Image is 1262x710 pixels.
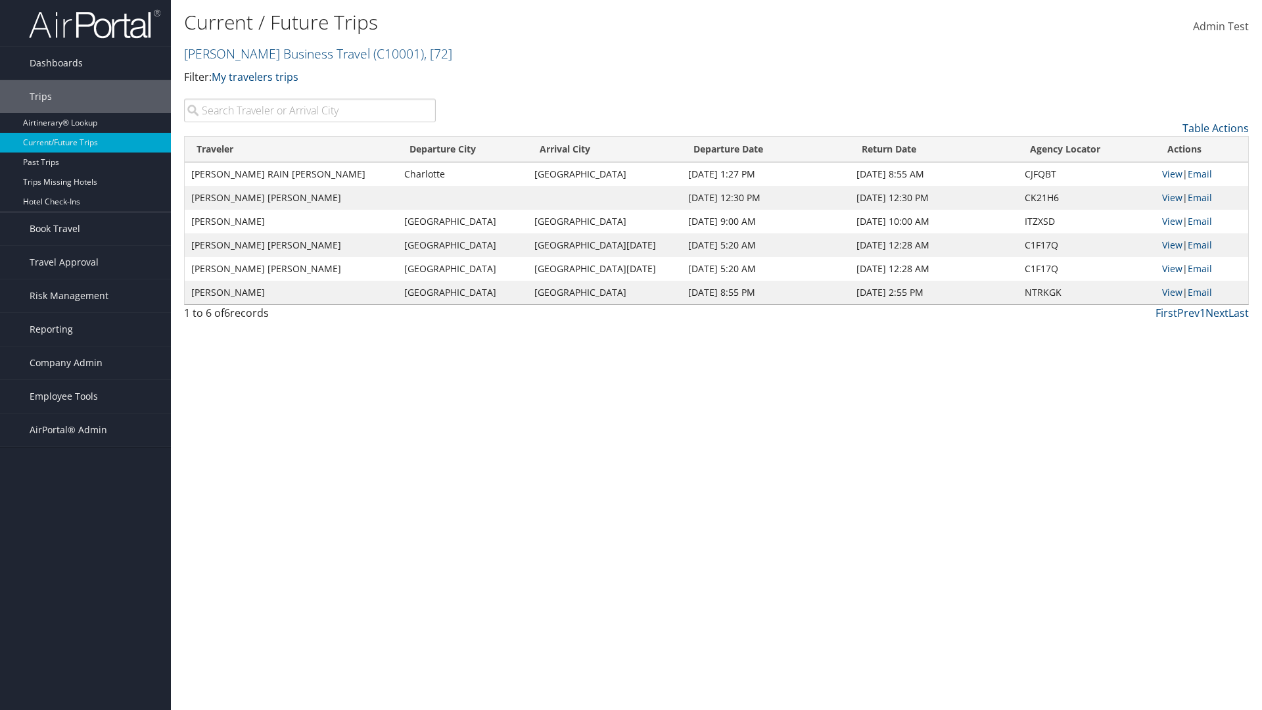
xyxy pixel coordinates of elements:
span: Reporting [30,313,73,346]
td: [DATE] 12:28 AM [850,257,1018,281]
a: My travelers trips [212,70,298,84]
td: [GEOGRAPHIC_DATA] [398,233,528,257]
span: Company Admin [30,346,103,379]
a: First [1156,306,1177,320]
th: Departure Date: activate to sort column descending [682,137,850,162]
a: Email [1188,191,1212,204]
td: [DATE] 9:00 AM [682,210,850,233]
td: [DATE] 5:20 AM [682,233,850,257]
span: ( C10001 ) [373,45,424,62]
th: Actions [1156,137,1248,162]
td: [DATE] 10:00 AM [850,210,1018,233]
a: Email [1188,168,1212,180]
a: 1 [1200,306,1205,320]
td: [GEOGRAPHIC_DATA] [528,210,681,233]
div: 1 to 6 of records [184,305,436,327]
td: [PERSON_NAME] [PERSON_NAME] [185,233,398,257]
a: Email [1188,215,1212,227]
a: Admin Test [1193,7,1249,47]
td: [PERSON_NAME] RAIN [PERSON_NAME] [185,162,398,186]
a: View [1162,262,1182,275]
td: [GEOGRAPHIC_DATA][DATE] [528,257,681,281]
span: Dashboards [30,47,83,80]
td: ITZXSD [1018,210,1156,233]
td: [DATE] 12:30 PM [682,186,850,210]
td: [DATE] 5:20 AM [682,257,850,281]
td: | [1156,281,1248,304]
td: [PERSON_NAME] [185,281,398,304]
a: Next [1205,306,1228,320]
th: Return Date: activate to sort column ascending [850,137,1018,162]
a: View [1162,191,1182,204]
td: CJFQBT [1018,162,1156,186]
span: Book Travel [30,212,80,245]
span: Employee Tools [30,380,98,413]
td: | [1156,210,1248,233]
td: [GEOGRAPHIC_DATA] [528,162,681,186]
td: | [1156,162,1248,186]
h1: Current / Future Trips [184,9,894,36]
td: [DATE] 1:27 PM [682,162,850,186]
span: AirPortal® Admin [30,414,107,446]
td: | [1156,186,1248,210]
td: [GEOGRAPHIC_DATA] [398,281,528,304]
a: Email [1188,239,1212,251]
span: , [ 72 ] [424,45,452,62]
a: Last [1228,306,1249,320]
a: Prev [1177,306,1200,320]
td: [DATE] 8:55 PM [682,281,850,304]
th: Agency Locator: activate to sort column ascending [1018,137,1156,162]
a: Email [1188,262,1212,275]
td: [PERSON_NAME] [185,210,398,233]
td: [GEOGRAPHIC_DATA] [398,257,528,281]
td: [GEOGRAPHIC_DATA] [398,210,528,233]
span: Travel Approval [30,246,99,279]
a: View [1162,239,1182,251]
th: Traveler: activate to sort column ascending [185,137,398,162]
td: NTRKGK [1018,281,1156,304]
a: View [1162,286,1182,298]
a: Email [1188,286,1212,298]
input: Search Traveler or Arrival City [184,99,436,122]
td: [DATE] 8:55 AM [850,162,1018,186]
td: [GEOGRAPHIC_DATA][DATE] [528,233,681,257]
p: Filter: [184,69,894,86]
td: Charlotte [398,162,528,186]
a: View [1162,215,1182,227]
td: C1F17Q [1018,233,1156,257]
td: CK21H6 [1018,186,1156,210]
td: C1F17Q [1018,257,1156,281]
td: [DATE] 12:30 PM [850,186,1018,210]
span: Trips [30,80,52,113]
span: Admin Test [1193,19,1249,34]
td: [PERSON_NAME] [PERSON_NAME] [185,257,398,281]
a: Table Actions [1182,121,1249,135]
td: [PERSON_NAME] [PERSON_NAME] [185,186,398,210]
a: View [1162,168,1182,180]
td: [GEOGRAPHIC_DATA] [528,281,681,304]
a: [PERSON_NAME] Business Travel [184,45,452,62]
th: Arrival City: activate to sort column ascending [528,137,681,162]
img: airportal-logo.png [29,9,160,39]
th: Departure City: activate to sort column ascending [398,137,528,162]
td: | [1156,233,1248,257]
td: | [1156,257,1248,281]
span: Risk Management [30,279,108,312]
td: [DATE] 2:55 PM [850,281,1018,304]
td: [DATE] 12:28 AM [850,233,1018,257]
span: 6 [224,306,230,320]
